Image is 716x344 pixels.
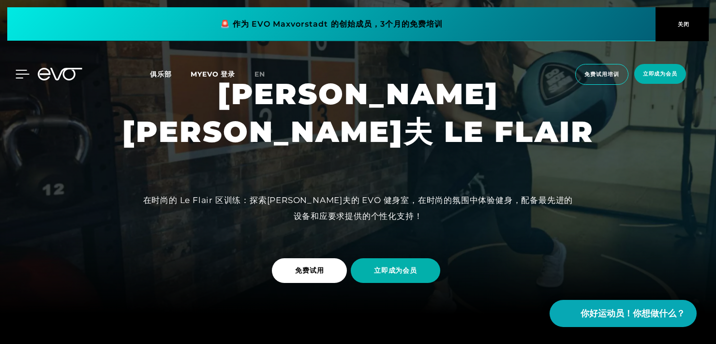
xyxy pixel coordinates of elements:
span: 俱乐部 [150,70,171,78]
a: En [254,69,277,80]
a: 免费试用培训 [572,64,631,85]
h1: [PERSON_NAME] [PERSON_NAME]夫 LE FLAIR [122,75,594,151]
span: 免费试用培训 [584,70,619,78]
span: 关闭 [675,20,689,29]
a: 立即成为会员 [631,64,689,85]
span: 立即成为会员 [374,266,417,276]
a: 立即成为会员 [351,251,444,290]
span: En [254,70,265,78]
a: 俱乐部 [150,69,191,78]
div: 在时尚的 Le Flair 区训练：探索[PERSON_NAME]夫的 EVO 健身室，在时尚的氛围中体验健身，配备最先进的设备和应要求提供的个性化支持！ [140,192,576,224]
span: 立即成为会员 [643,70,677,78]
a: 免费试用 [272,251,351,290]
a: MYEVO 登录 [191,70,235,78]
button: 你好运动员！你想做什么？ [550,300,697,327]
span: 免费试用 [295,266,324,276]
button: 关闭 [656,7,709,41]
span: 你好运动员！你想做什么？ [581,307,685,320]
